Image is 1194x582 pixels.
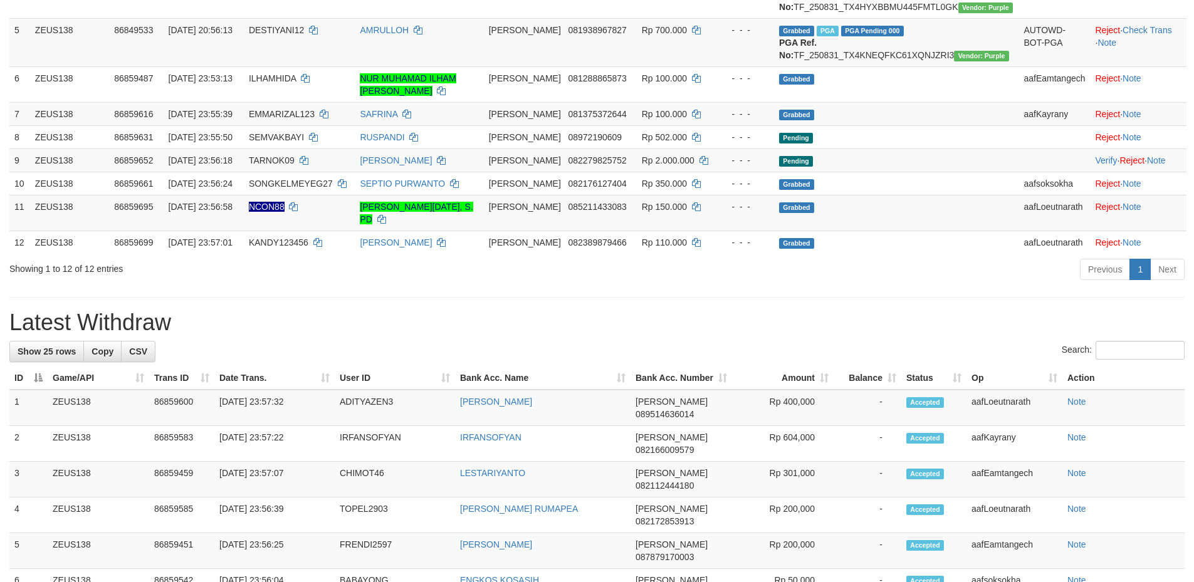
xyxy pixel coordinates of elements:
td: - [834,533,901,569]
td: ZEUS138 [30,125,109,148]
span: [PERSON_NAME] [489,73,561,83]
a: Note [1147,155,1166,165]
span: [PERSON_NAME] [636,504,708,514]
a: Note [1123,109,1141,119]
a: Note [1067,397,1086,407]
td: ZEUS138 [30,231,109,254]
div: - - - [720,200,769,213]
span: Copy 082176127404 to clipboard [568,179,626,189]
span: Rp 150.000 [642,202,687,212]
span: 86859616 [114,109,153,119]
span: Copy 081375372644 to clipboard [568,109,626,119]
th: User ID: activate to sort column ascending [335,366,455,390]
a: Reject [1096,73,1121,83]
span: [DATE] 23:56:24 [169,179,233,189]
td: FRENDI2597 [335,533,455,569]
th: Game/API: activate to sort column ascending [48,366,149,390]
td: - [834,462,901,497]
td: CHIMOT46 [335,462,455,497]
div: - - - [720,72,769,85]
td: · [1091,195,1187,231]
td: 3 [9,462,48,497]
td: aafLoeutnarath [1019,195,1090,231]
td: ZEUS138 [30,172,109,195]
span: Copy 081938967827 to clipboard [568,25,626,35]
td: Rp 301,000 [732,462,834,497]
a: Reject [1096,25,1121,35]
span: [DATE] 23:55:39 [169,109,233,119]
a: LESTARIYANTO [460,468,525,478]
a: [PERSON_NAME] [360,155,432,165]
span: SEMVAKBAYI [249,132,304,142]
span: 86859631 [114,132,153,142]
span: Grabbed [779,26,814,36]
td: - [834,426,901,462]
span: Copy 082166009579 to clipboard [636,445,694,455]
span: Rp 2.000.000 [642,155,694,165]
span: Copy [92,346,113,356]
span: 86859487 [114,73,153,83]
td: · · [1091,18,1187,66]
td: aafLoeutnarath [966,497,1062,533]
span: Grabbed [779,74,814,85]
td: · · [1091,148,1187,172]
span: [DATE] 23:56:18 [169,155,233,165]
a: Reject [1096,132,1121,142]
td: - [834,390,901,426]
td: 1 [9,390,48,426]
span: [PERSON_NAME] [489,179,561,189]
td: 7 [9,102,30,125]
td: aafEamtangech [966,533,1062,569]
td: [DATE] 23:56:39 [214,497,335,533]
span: Copy 081288865873 to clipboard [568,73,626,83]
div: - - - [720,131,769,143]
span: [PERSON_NAME] [636,539,708,549]
a: IRFANSOFYAN [460,432,521,442]
a: Note [1123,132,1141,142]
span: Vendor URL: https://trx4.1velocity.biz [954,51,1008,61]
td: 86859585 [149,497,214,533]
span: [DATE] 23:57:01 [169,237,233,247]
span: EMMARIZAL123 [249,109,315,119]
td: 86859600 [149,390,214,426]
span: SONGKELMEYEG27 [249,179,333,189]
span: Rp 700.000 [642,25,687,35]
td: ZEUS138 [48,390,149,426]
span: Grabbed [779,110,814,120]
a: Note [1067,504,1086,514]
span: [PERSON_NAME] [489,132,561,142]
td: Rp 400,000 [732,390,834,426]
span: Rp 350.000 [642,179,687,189]
a: Show 25 rows [9,341,84,362]
td: ZEUS138 [48,497,149,533]
h1: Latest Withdraw [9,310,1185,335]
a: Reject [1119,155,1144,165]
td: aafLoeutnarath [966,390,1062,426]
span: Rp 100.000 [642,109,687,119]
th: Op: activate to sort column ascending [966,366,1062,390]
td: [DATE] 23:57:22 [214,426,335,462]
td: aafKayrany [1019,102,1090,125]
th: Bank Acc. Name: activate to sort column ascending [455,366,631,390]
span: Accepted [906,433,944,444]
span: 86859695 [114,202,153,212]
span: Grabbed [779,179,814,190]
span: Vendor URL: https://trx4.1velocity.biz [958,3,1013,13]
a: Next [1150,259,1185,280]
span: Accepted [906,397,944,408]
td: AUTOWD-BOT-PGA [1019,18,1090,66]
span: Accepted [906,469,944,479]
td: · [1091,125,1187,148]
td: ZEUS138 [30,18,109,66]
div: - - - [720,236,769,249]
span: TARNOK09 [249,155,295,165]
td: · [1091,66,1187,102]
span: 86859661 [114,179,153,189]
td: IRFANSOFYAN [335,426,455,462]
a: Note [1123,202,1141,212]
span: DESTIYANI12 [249,25,304,35]
td: - [834,497,901,533]
span: Copy 087879170003 to clipboard [636,552,694,562]
span: [DATE] 23:55:50 [169,132,233,142]
th: Bank Acc. Number: activate to sort column ascending [631,366,732,390]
